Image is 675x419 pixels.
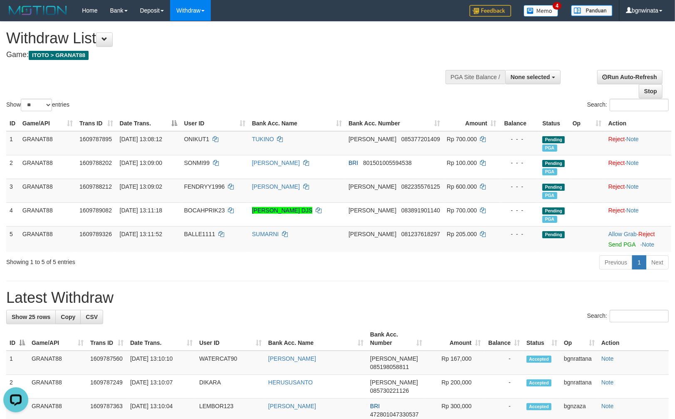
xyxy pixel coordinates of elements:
[608,241,635,248] a: Send PGA
[484,375,523,399] td: -
[527,403,551,410] span: Accepted
[542,231,565,238] span: Pending
[610,99,669,111] input: Search:
[6,254,275,266] div: Showing 1 to 5 of 5 entries
[127,375,196,399] td: [DATE] 13:10:07
[524,5,559,17] img: Button%20Memo.svg
[6,375,28,399] td: 2
[608,231,637,237] a: Allow Grab
[19,202,76,226] td: GRANAT88
[587,99,669,111] label: Search:
[120,231,162,237] span: [DATE] 13:11:52
[447,207,477,214] span: Rp 700.000
[447,231,477,237] span: Rp 205.000
[601,379,614,386] a: Note
[184,183,225,190] span: FENDRYY1996
[19,155,76,179] td: GRANAT88
[599,255,633,269] a: Previous
[184,207,225,214] span: BOCAHPRIK23
[6,4,69,17] img: MOTION_logo.png
[597,70,663,84] a: Run Auto-Refresh
[19,131,76,155] td: GRANAT88
[6,310,56,324] a: Show 25 rows
[605,116,671,131] th: Action
[349,183,396,190] span: [PERSON_NAME]
[349,231,396,237] span: [PERSON_NAME]
[605,131,671,155] td: ·
[605,155,671,179] td: ·
[646,255,669,269] a: Next
[6,99,69,111] label: Show entries
[571,5,613,16] img: panduan.png
[447,160,477,166] span: Rp 100.000
[252,183,300,190] a: [PERSON_NAME]
[569,116,605,131] th: Op: activate to sort column ascending
[605,226,671,252] td: ·
[181,116,249,131] th: User ID: activate to sort column ascending
[605,202,671,226] td: ·
[401,136,440,142] span: Copy 085377201409 to clipboard
[252,231,279,237] a: SUMARNI
[6,51,442,59] h4: Game:
[6,202,19,226] td: 4
[19,226,76,252] td: GRANAT88
[252,136,274,142] a: TUKINO
[542,216,557,223] span: Marked by bgnrattana
[542,168,557,175] span: Marked by bgnzaza
[608,160,625,166] a: Reject
[401,231,440,237] span: Copy 081237618297 to clipboard
[184,231,215,237] span: BALLE1111
[61,314,75,320] span: Copy
[608,183,625,190] a: Reject
[268,403,316,409] a: [PERSON_NAME]
[561,375,598,399] td: bgnrattana
[28,375,87,399] td: GRANAT88
[484,327,523,351] th: Balance: activate to sort column ascending
[542,145,557,152] span: Marked by bgnrattana
[349,207,396,214] span: [PERSON_NAME]
[184,136,210,142] span: ONIKUT1
[608,231,638,237] span: ·
[80,310,103,324] a: CSV
[6,179,19,202] td: 3
[642,241,655,248] a: Note
[116,116,181,131] th: Date Trans.: activate to sort column descending
[542,160,565,167] span: Pending
[28,351,87,375] td: GRANAT88
[503,159,536,167] div: - - -
[447,136,477,142] span: Rp 700.000
[6,131,19,155] td: 1
[120,183,162,190] span: [DATE] 13:09:02
[503,230,536,238] div: - - -
[527,379,551,387] span: Accepted
[370,387,409,394] span: Copy 085730221126 to clipboard
[345,116,443,131] th: Bank Acc. Number: activate to sort column ascending
[370,403,380,409] span: BRI
[370,355,418,362] span: [PERSON_NAME]
[605,179,671,202] td: ·
[249,116,345,131] th: Bank Acc. Name: activate to sort column ascending
[19,116,76,131] th: Game/API: activate to sort column ascending
[542,184,565,191] span: Pending
[252,207,312,214] a: [PERSON_NAME] DJS
[6,155,19,179] td: 2
[79,231,112,237] span: 1609789326
[127,327,196,351] th: Date Trans.: activate to sort column ascending
[76,116,116,131] th: Trans ID: activate to sort column ascending
[79,207,112,214] span: 1609789082
[626,160,639,166] a: Note
[542,136,565,143] span: Pending
[86,314,98,320] span: CSV
[21,99,52,111] select: Showentries
[28,327,87,351] th: Game/API: activate to sort column ascending
[626,183,639,190] a: Note
[598,327,669,351] th: Action
[626,136,639,142] a: Note
[12,314,50,320] span: Show 25 rows
[87,375,127,399] td: 1609787249
[639,84,663,98] a: Stop
[500,116,539,131] th: Balance
[447,183,477,190] span: Rp 600.000
[601,403,614,409] a: Note
[503,135,536,143] div: - - -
